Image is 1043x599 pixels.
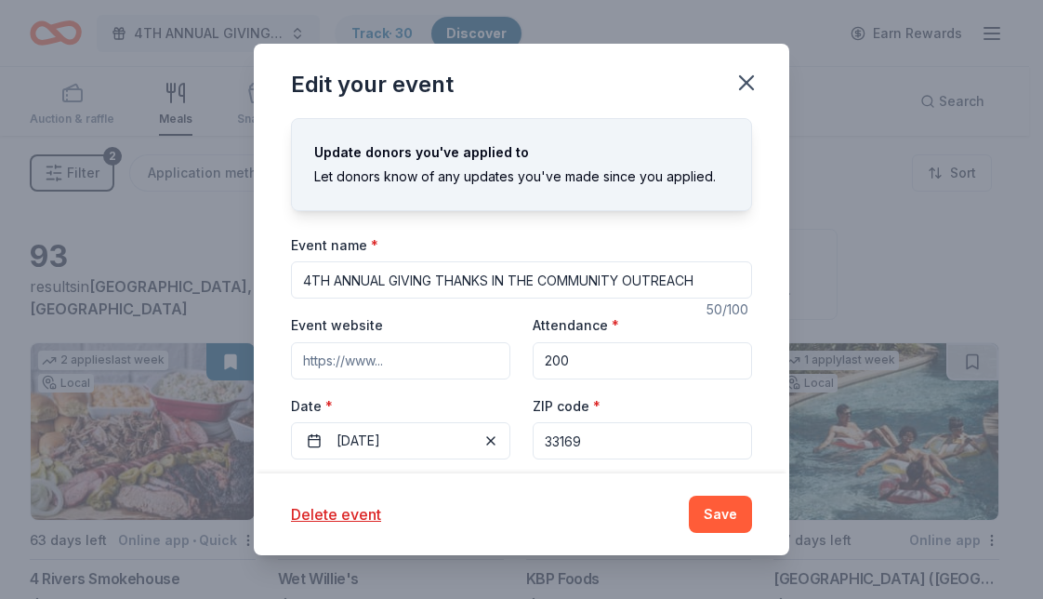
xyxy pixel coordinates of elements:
[689,496,752,533] button: Save
[291,342,510,379] input: https://www...
[533,316,619,335] label: Attendance
[533,422,752,459] input: 12345 (U.S. only)
[291,316,383,335] label: Event website
[291,503,381,526] button: Delete event
[291,70,454,100] div: Edit your event
[533,342,752,379] input: 20
[314,166,729,188] div: Let donors know of any updates you've made since you applied.
[706,299,752,321] div: 50 /100
[291,422,510,459] button: [DATE]
[291,261,752,299] input: Spring Fundraiser
[314,141,729,164] div: Update donors you've applied to
[291,236,378,255] label: Event name
[291,397,510,416] label: Date
[533,397,601,416] label: ZIP code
